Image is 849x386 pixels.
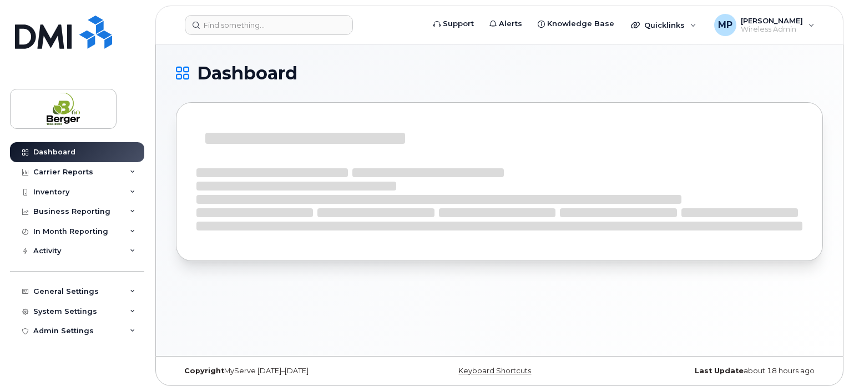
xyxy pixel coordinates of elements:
div: MyServe [DATE]–[DATE] [176,367,392,375]
a: Keyboard Shortcuts [458,367,531,375]
strong: Copyright [184,367,224,375]
strong: Last Update [695,367,744,375]
span: Dashboard [197,65,297,82]
div: about 18 hours ago [607,367,823,375]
